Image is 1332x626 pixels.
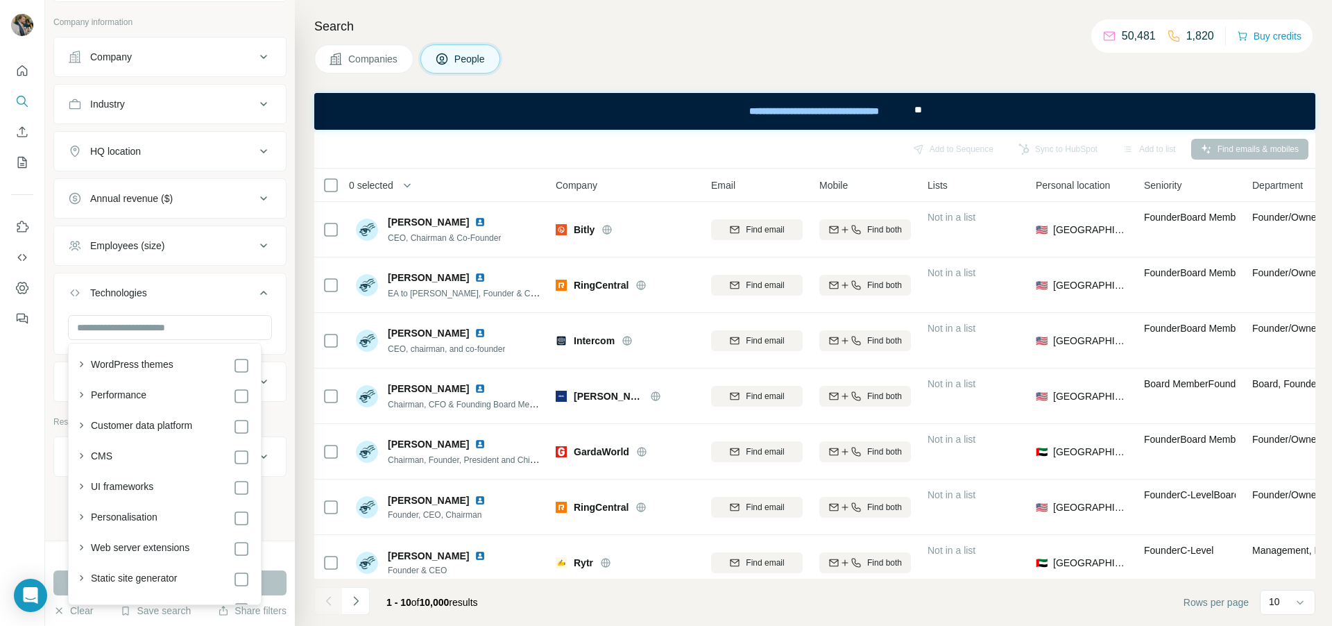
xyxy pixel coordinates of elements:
button: Share filters [218,604,287,618]
button: Use Surfe on LinkedIn [11,214,33,239]
span: Chairman, Founder, President and Chief Executive Officer [388,454,602,465]
button: Search [11,89,33,114]
img: Logo of Deel [556,391,567,402]
span: Department [1252,178,1303,192]
span: Find email [746,557,784,569]
p: Company information [53,16,287,28]
span: Founder C-Level Board Member [1144,489,1278,500]
span: Personal location [1036,178,1110,192]
span: [GEOGRAPHIC_DATA] [1053,500,1127,514]
label: Personalisation [91,510,157,527]
button: Clear [53,604,93,618]
div: Company [90,50,132,64]
p: Results preferences [53,416,287,428]
button: Buy credits [1237,26,1301,46]
span: 🇺🇸 [1036,334,1048,348]
span: Find both [867,446,902,458]
label: Ecommerce [91,602,143,618]
span: [PERSON_NAME] [388,437,469,451]
span: Not in a list [928,212,975,223]
label: Customer data platform [91,418,192,435]
img: Avatar [11,14,33,36]
button: Use Surfe API [11,245,33,270]
span: Bitly [574,223,595,237]
div: Annual revenue ($) [90,192,173,205]
span: Founder C-Level [1144,545,1213,556]
span: 10,000 [420,597,450,608]
span: Companies [348,52,399,66]
button: Find both [819,219,911,240]
div: Open Intercom Messenger [14,579,47,612]
span: [GEOGRAPHIC_DATA] [1053,334,1127,348]
button: Find email [711,441,803,462]
img: LinkedIn logo [475,328,486,339]
button: Save search [120,604,191,618]
span: 🇺🇸 [1036,500,1048,514]
img: Avatar [356,552,378,574]
span: [GEOGRAPHIC_DATA] [1053,278,1127,292]
span: [GEOGRAPHIC_DATA] [1053,223,1127,237]
span: Rytr [574,556,593,570]
div: HQ location [90,144,141,158]
button: Find email [711,219,803,240]
p: 10 [1269,595,1280,609]
img: LinkedIn logo [475,495,486,506]
img: Avatar [356,441,378,463]
span: Chairman, CFO & Founding Board Member [388,398,548,409]
label: WordPress themes [91,357,173,374]
span: 🇦🇪 [1036,556,1048,570]
label: Static site generator [91,571,178,588]
button: Limit results per company [54,440,286,473]
span: 🇺🇸 [1036,223,1048,237]
span: Founder, CEO, Chairman [388,509,491,521]
span: results [386,597,478,608]
button: Quick start [11,58,33,83]
button: My lists [11,150,33,175]
span: Founder Board Member C-Level [1144,212,1278,223]
img: Logo of GardaWorld [556,446,567,457]
img: LinkedIn logo [475,439,486,450]
img: Logo of Intercom [556,335,567,346]
span: Find both [867,501,902,514]
img: Avatar [356,330,378,352]
span: EA to [PERSON_NAME], Founder & Chairman & [PERSON_NAME] Chief Administrative Officer [388,287,742,298]
label: CMS [91,449,112,466]
span: 0 selected [349,178,393,192]
span: Find both [867,223,902,236]
button: Find email [711,330,803,351]
img: Logo of Bitly [556,224,567,235]
img: LinkedIn logo [475,217,486,228]
button: Find both [819,386,911,407]
img: Avatar [356,219,378,241]
button: Company [54,40,286,74]
span: of [411,597,420,608]
span: CEO, Chairman & Co-Founder [388,233,501,243]
div: Employees (size) [90,239,164,253]
h4: Search [314,17,1315,36]
button: Find email [711,386,803,407]
span: Find both [867,557,902,569]
button: Find both [819,330,911,351]
button: Find both [819,275,911,296]
span: Find email [746,501,784,514]
img: LinkedIn logo [475,550,486,561]
span: Company [556,178,597,192]
button: Dashboard [11,276,33,301]
span: Find email [746,446,784,458]
button: Find email [711,275,803,296]
iframe: Banner [314,93,1315,130]
span: Rows per page [1184,595,1249,609]
span: [PERSON_NAME] [388,549,469,563]
button: Employees (size) [54,229,286,262]
span: Founder Board Member C-Level [1144,434,1278,445]
button: Enrich CSV [11,119,33,144]
img: LinkedIn logo [475,383,486,394]
button: Find both [819,552,911,573]
span: CEO, chairman, and co-founder [388,344,505,354]
span: Find email [746,279,784,291]
img: Avatar [356,274,378,296]
button: Find email [711,552,803,573]
img: Logo of RingCentral [556,502,567,513]
p: 1,820 [1186,28,1214,44]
